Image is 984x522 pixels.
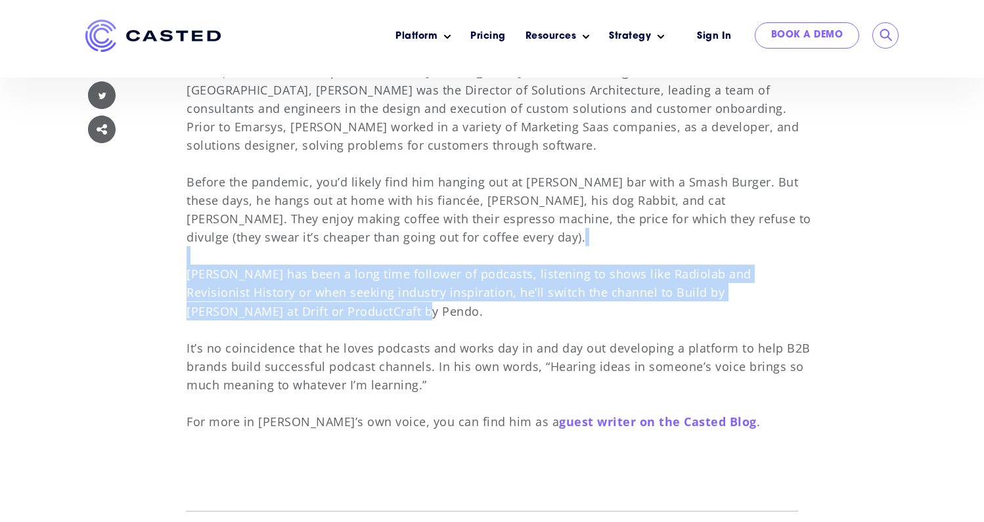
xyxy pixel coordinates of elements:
a: guest writer on the Casted Blog [559,414,757,429]
a: Pricing [470,30,506,43]
a: Book a Demo [755,22,860,49]
a: Platform [395,30,437,43]
img: Casted_Logo_Horizontal_FullColor_PUR_BLUE [85,20,221,52]
a: Strategy [609,30,651,43]
a: Sign In [681,22,748,51]
img: Share [88,116,116,143]
nav: Main menu [240,20,674,53]
input: Submit [880,29,893,42]
img: Twitter [88,81,116,109]
a: Resources [526,30,577,43]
